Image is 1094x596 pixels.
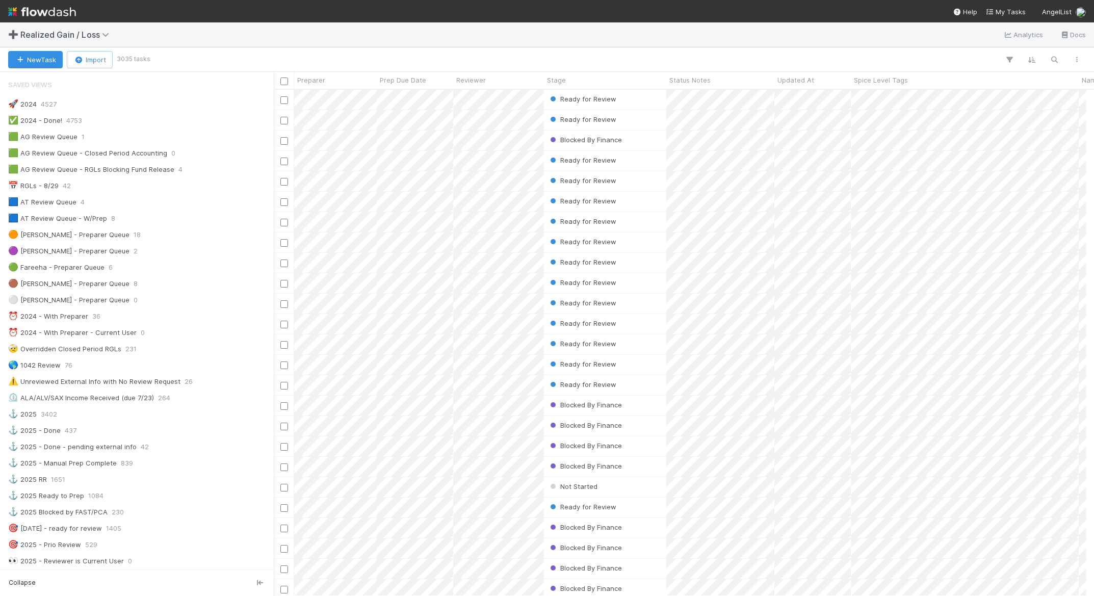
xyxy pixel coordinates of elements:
span: Realized Gain / Loss [20,30,114,40]
div: Ready for Review [548,114,616,124]
span: My Tasks [985,8,1026,16]
span: Updated At [777,75,814,85]
div: Blocked By Finance [548,440,622,451]
div: 2024 - With Preparer [8,310,88,323]
div: [PERSON_NAME] - Preparer Queue [8,245,129,257]
input: Toggle Row Selected [280,158,288,165]
input: Toggle Row Selected [280,565,288,573]
span: 🟩 [8,165,18,173]
span: Prep Due Date [380,75,426,85]
div: Unreviewed External Info with No Review Request [8,375,180,388]
span: Ready for Review [548,176,616,185]
span: 🟦 [8,214,18,222]
span: 0 [128,555,132,567]
input: Toggle Row Selected [280,178,288,186]
span: Spice Level Tags [854,75,908,85]
span: 🟢 [8,263,18,271]
span: Ready for Review [548,95,616,103]
div: [PERSON_NAME] - Preparer Queue [8,294,129,306]
span: Preparer [297,75,325,85]
span: 6 [109,261,113,274]
div: [DATE] - ready for review [8,522,102,535]
span: AngelList [1042,8,1072,16]
span: 1405 [106,522,121,535]
div: Help [953,7,977,17]
input: Toggle Row Selected [280,321,288,328]
div: RGLs - 8/29 [8,179,59,192]
span: ✅ [8,116,18,124]
span: Ready for Review [548,115,616,123]
span: 264 [158,392,170,404]
input: Toggle All Rows Selected [280,77,288,85]
div: Blocked By Finance [548,583,622,593]
span: Status Notes [669,75,711,85]
input: Toggle Row Selected [280,484,288,491]
input: Toggle Row Selected [280,504,288,512]
span: ⚓ [8,475,18,483]
div: AT Review Queue - W/Prep [8,212,107,225]
span: 🎯 [8,524,18,532]
span: ⚓ [8,426,18,434]
input: Toggle Row Selected [280,402,288,410]
div: Ready for Review [548,359,616,369]
span: ⚓ [8,409,18,418]
span: 42 [63,179,71,192]
div: Blocked By Finance [548,420,622,430]
span: 8 [134,277,138,290]
span: Blocked By Finance [548,401,622,409]
div: 2025 [8,408,37,421]
div: Ready for Review [548,298,616,308]
span: ➕ [8,30,18,39]
input: Toggle Row Selected [280,525,288,532]
input: Toggle Row Selected [280,300,288,308]
span: Blocked By Finance [548,421,622,429]
div: 2025 RR [8,473,47,486]
span: ⚓ [8,507,18,516]
div: AG Review Queue - RGLs Blocking Fund Release [8,163,174,176]
span: 4753 [66,114,82,127]
span: Blocked By Finance [548,136,622,144]
input: Toggle Row Selected [280,198,288,206]
div: 2025 - Done - pending external info [8,440,137,453]
span: Collapse [9,578,36,587]
div: 2025 Ready to Prep [8,489,84,502]
span: Ready for Review [548,299,616,307]
div: Blocked By Finance [548,542,622,553]
span: 🎯 [8,540,18,549]
div: Ready for Review [548,318,616,328]
input: Toggle Row Selected [280,260,288,267]
small: 3035 tasks [117,55,150,64]
input: Toggle Row Selected [280,586,288,593]
span: 26 [185,375,193,388]
span: Reviewer [456,75,486,85]
span: 0 [141,326,145,339]
span: Blocked By Finance [548,442,622,450]
span: 1084 [88,489,103,502]
div: Blocked By Finance [548,135,622,145]
span: Blocked By Finance [548,523,622,531]
span: 🌎 [8,360,18,369]
span: 36 [92,310,100,323]
div: Ready for Review [548,379,616,390]
div: Ready for Review [548,216,616,226]
span: 18 [134,228,141,241]
span: ⚠️ [8,377,18,385]
div: 2025 - Prio Review [8,538,81,551]
img: avatar_a3b243cf-b3da-4b5c-848d-cbf70bdb6bef.png [1076,7,1086,17]
div: Ready for Review [548,196,616,206]
div: Ready for Review [548,339,616,349]
div: Ready for Review [548,257,616,267]
span: 4 [178,163,183,176]
div: [PERSON_NAME] - Preparer Queue [8,277,129,290]
span: Ready for Review [548,197,616,205]
div: Ready for Review [548,277,616,288]
div: ALA/ALV/SAX Income Received (due 7/23) [8,392,154,404]
span: 8 [111,212,115,225]
span: ⏲️ [8,393,18,402]
div: Ready for Review [548,237,616,247]
div: AG Review Queue [8,131,77,143]
span: Ready for Review [548,360,616,368]
a: My Tasks [985,7,1026,17]
div: Ready for Review [548,94,616,104]
span: 0 [171,147,175,160]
